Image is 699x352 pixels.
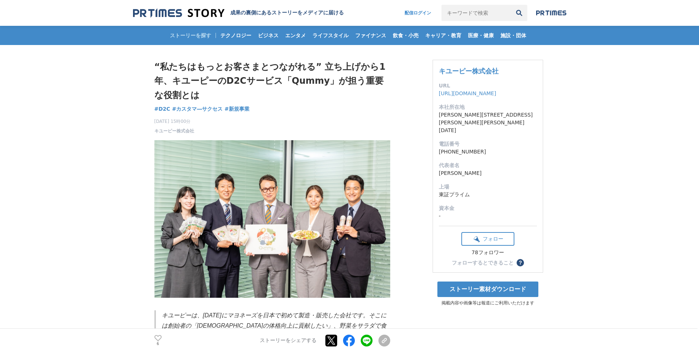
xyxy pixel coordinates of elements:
em: キユーピーは、[DATE]にマヨネーズを日本で初めて製造・販売した会社です。そこには創始者の「[DEMOGRAPHIC_DATA]の体格向上に貢献したい」、野菜をサラダで食べるという新しい食文化... [162,312,387,350]
a: 施設・団体 [497,26,529,45]
p: ストーリーをシェアする [260,337,317,344]
dd: [PHONE_NUMBER] [439,148,537,156]
img: thumbnail_58077990-5771-11ee-9f4f-f5fbd4473caf.jpg [154,140,390,298]
input: キーワードで検索 [441,5,511,21]
a: #D2C [154,105,170,113]
a: キユーピー株式会社 [439,67,499,75]
dd: 東証プライム [439,191,537,199]
a: エンタメ [282,26,309,45]
a: キユーピー株式会社 [154,128,194,134]
div: フォローするとできること [452,260,514,265]
a: テクノロジー [217,26,254,45]
dd: [PERSON_NAME] [439,169,537,177]
button: 検索 [511,5,527,21]
span: ビジネス [255,32,282,39]
a: ファイナンス [352,26,389,45]
a: ビジネス [255,26,282,45]
span: 飲食・小売 [390,32,422,39]
p: 掲載内容や画像等は報道にご利用いただけます [433,300,543,306]
a: 成果の裏側にあるストーリーをメディアに届ける 成果の裏側にあるストーリーをメディアに届ける [133,8,344,18]
span: ライフスタイル [310,32,352,39]
button: フォロー [461,232,514,246]
span: テクノロジー [217,32,254,39]
span: ？ [518,260,523,265]
img: 成果の裏側にあるストーリーをメディアに届ける [133,8,224,18]
a: 医療・健康 [465,26,497,45]
a: 配信ログイン [397,5,438,21]
a: #新規事業 [224,105,249,113]
span: 施設・団体 [497,32,529,39]
img: prtimes [536,10,566,16]
span: ファイナンス [352,32,389,39]
span: #新規事業 [224,106,249,112]
dt: 資本金 [439,204,537,212]
a: [URL][DOMAIN_NAME] [439,90,496,96]
span: #D2C [154,106,170,112]
span: 医療・健康 [465,32,497,39]
a: ストーリー素材ダウンロード [437,282,538,297]
span: [DATE] 15時00分 [154,118,194,125]
button: ？ [517,259,524,266]
span: キャリア・教育 [422,32,464,39]
dt: 上場 [439,183,537,191]
dt: URL [439,82,537,90]
span: エンタメ [282,32,309,39]
dd: - [439,212,537,220]
h2: 成果の裏側にあるストーリーをメディアに届ける [230,10,344,16]
div: 78フォロワー [461,249,514,256]
h1: “私たちはもっとお客さまとつながれる” 立ち上げから1年、キユーピーのD2Cサービス「Qummy」が担う重要な役割とは [154,60,390,102]
span: #カスタマ―サクセス [172,106,223,112]
dt: 電話番号 [439,140,537,148]
dd: [PERSON_NAME][STREET_ADDRESS][PERSON_NAME][PERSON_NAME][DATE] [439,111,537,134]
a: ライフスタイル [310,26,352,45]
a: キャリア・教育 [422,26,464,45]
dt: 代表者名 [439,162,537,169]
a: 飲食・小売 [390,26,422,45]
a: #カスタマ―サクセス [172,105,223,113]
p: 6 [154,342,162,346]
dt: 本社所在地 [439,103,537,111]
